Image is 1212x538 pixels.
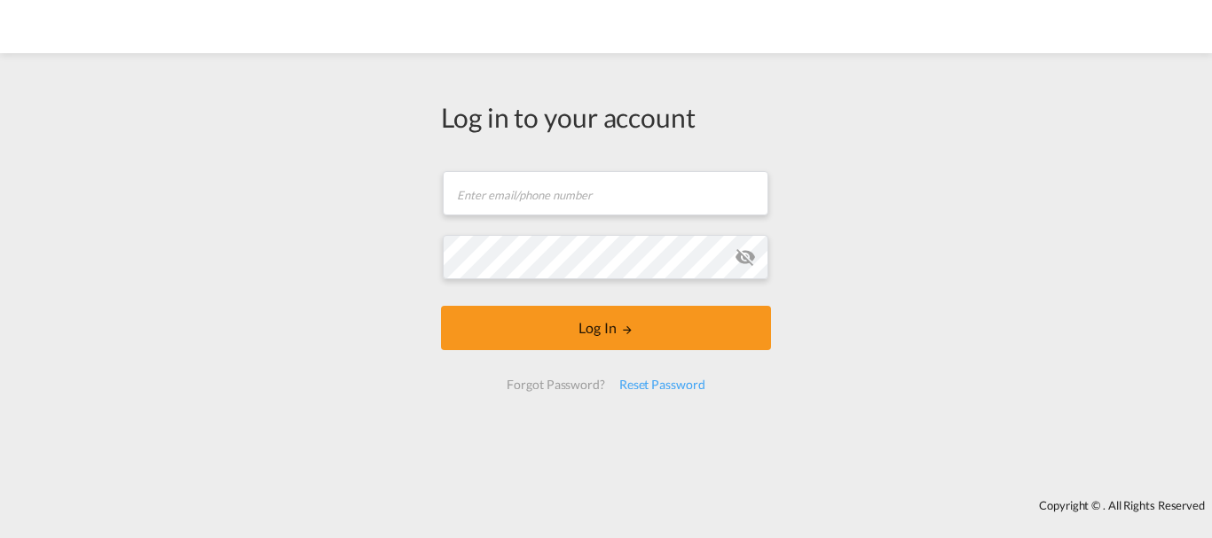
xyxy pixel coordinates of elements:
input: Enter email/phone number [443,171,768,215]
div: Reset Password [612,369,712,401]
md-icon: icon-eye-off [735,246,756,268]
button: LOGIN [441,306,771,350]
div: Log in to your account [441,98,771,136]
div: Forgot Password? [500,369,611,401]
